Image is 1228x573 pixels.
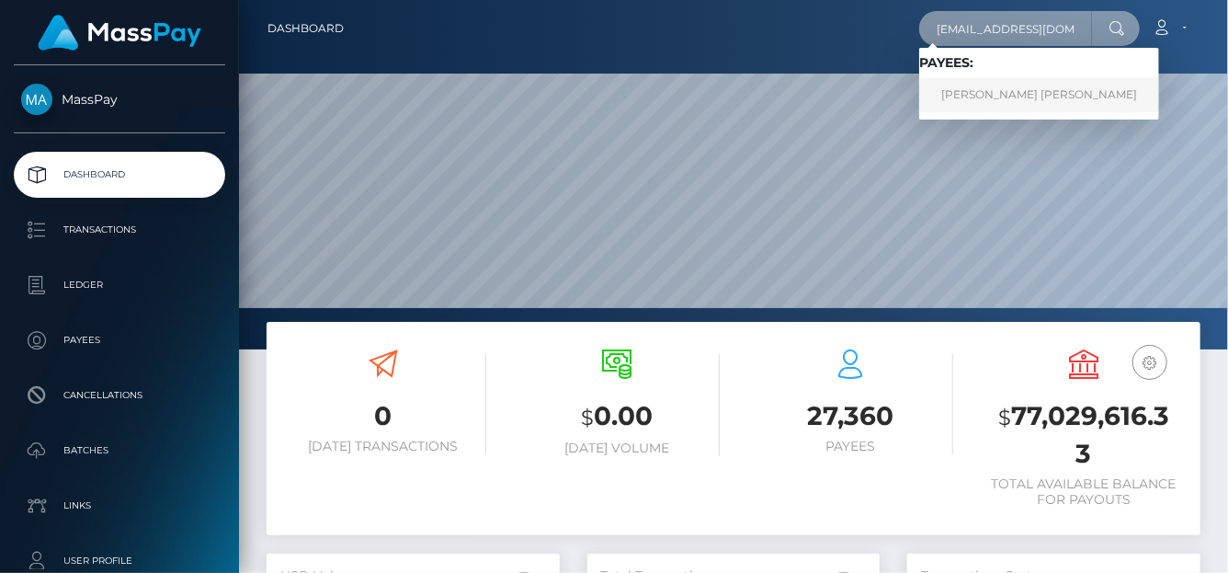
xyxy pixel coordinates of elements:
p: Transactions [21,216,218,244]
p: Ledger [21,271,218,299]
a: Batches [14,428,225,474]
small: $ [581,405,594,430]
h3: 0.00 [514,398,720,436]
img: MassPay Logo [38,15,201,51]
p: Batches [21,437,218,464]
p: Payees [21,327,218,354]
a: [PERSON_NAME] [PERSON_NAME] [919,78,1159,112]
p: Cancellations [21,382,218,409]
a: Links [14,483,225,529]
input: Search... [919,11,1092,46]
h3: 27,360 [747,398,953,434]
span: MassPay [14,91,225,108]
h6: Total Available Balance for Payouts [981,476,1187,508]
h6: Payees: [919,55,1159,71]
p: Dashboard [21,161,218,189]
a: Dashboard [14,152,225,198]
a: Cancellations [14,372,225,418]
img: MassPay [21,84,52,115]
small: $ [998,405,1011,430]
p: Links [21,492,218,520]
a: Transactions [14,207,225,253]
h6: Payees [747,439,953,454]
a: Dashboard [267,9,344,48]
a: Payees [14,317,225,363]
h3: 77,029,616.33 [981,398,1187,472]
a: Ledger [14,262,225,308]
h6: [DATE] Transactions [280,439,486,454]
h6: [DATE] Volume [514,441,720,456]
h3: 0 [280,398,486,434]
